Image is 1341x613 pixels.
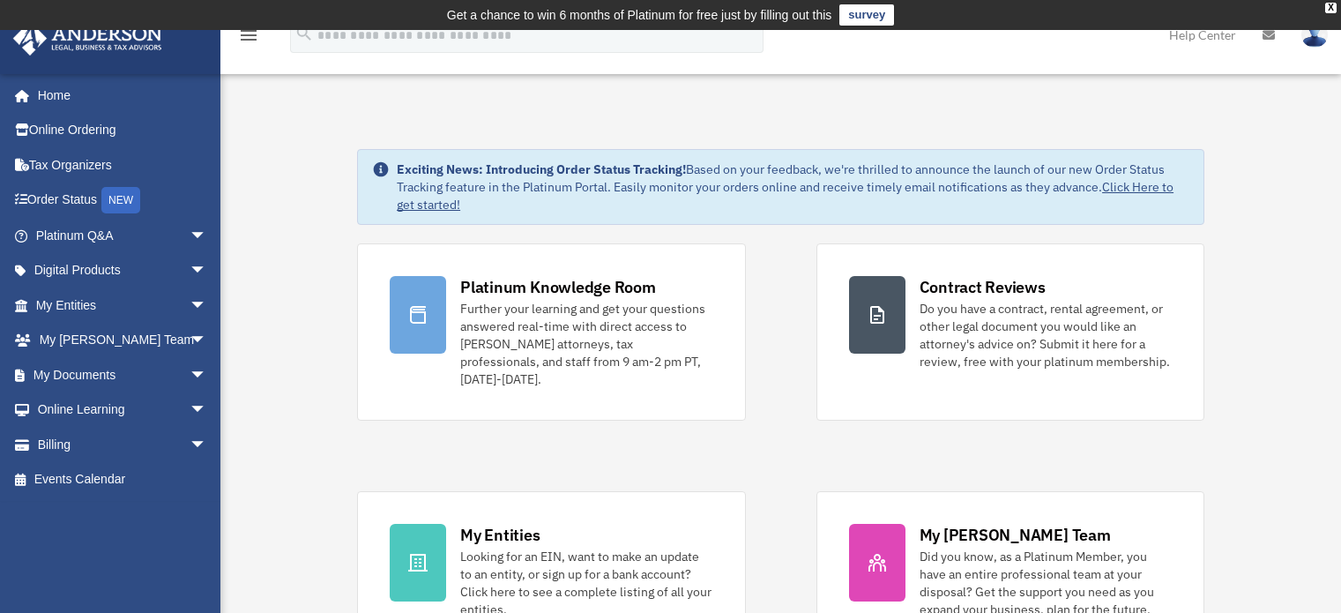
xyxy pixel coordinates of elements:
a: Events Calendar [12,462,234,497]
a: Digital Productsarrow_drop_down [12,253,234,288]
a: Click Here to get started! [397,179,1173,213]
a: Billingarrow_drop_down [12,427,234,462]
span: arrow_drop_down [190,323,225,359]
div: Contract Reviews [920,276,1046,298]
div: My [PERSON_NAME] Team [920,524,1111,546]
div: NEW [101,187,140,213]
a: Platinum Knowledge Room Further your learning and get your questions answered real-time with dire... [357,243,745,421]
a: Home [12,78,225,113]
div: Do you have a contract, rental agreement, or other legal document you would like an attorney's ad... [920,300,1172,370]
a: Online Ordering [12,113,234,148]
div: close [1325,3,1337,13]
span: arrow_drop_down [190,427,225,463]
span: arrow_drop_down [190,357,225,393]
div: Platinum Knowledge Room [460,276,656,298]
div: My Entities [460,524,540,546]
a: Online Learningarrow_drop_down [12,392,234,428]
span: arrow_drop_down [190,253,225,289]
a: Tax Organizers [12,147,234,183]
span: arrow_drop_down [190,288,225,324]
a: My [PERSON_NAME] Teamarrow_drop_down [12,323,234,358]
i: search [294,24,314,43]
img: Anderson Advisors Platinum Portal [8,21,168,56]
a: Order StatusNEW [12,183,234,219]
i: menu [238,25,259,46]
a: My Documentsarrow_drop_down [12,357,234,392]
div: Further your learning and get your questions answered real-time with direct access to [PERSON_NAM... [460,300,712,388]
span: arrow_drop_down [190,218,225,254]
a: Platinum Q&Aarrow_drop_down [12,218,234,253]
a: menu [238,31,259,46]
strong: Exciting News: Introducing Order Status Tracking! [397,161,686,177]
img: User Pic [1301,22,1328,48]
div: Based on your feedback, we're thrilled to announce the launch of our new Order Status Tracking fe... [397,161,1189,213]
a: My Entitiesarrow_drop_down [12,288,234,323]
span: arrow_drop_down [190,392,225,429]
a: Contract Reviews Do you have a contract, rental agreement, or other legal document you would like... [816,243,1204,421]
a: survey [839,4,894,26]
div: Get a chance to win 6 months of Platinum for free just by filling out this [447,4,832,26]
